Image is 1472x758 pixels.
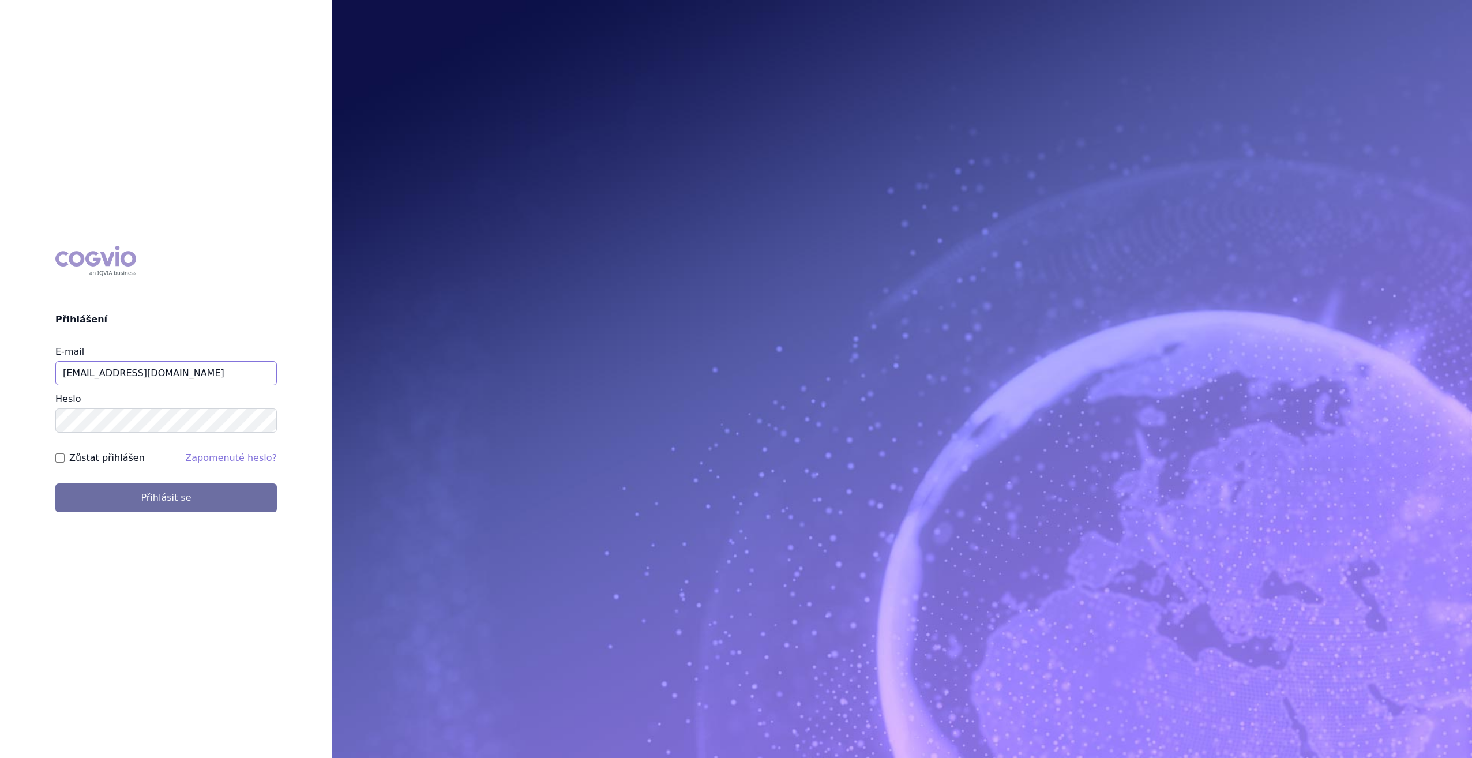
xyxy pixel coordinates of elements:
[69,451,145,465] label: Zůstat přihlášen
[55,246,136,276] div: COGVIO
[185,452,277,463] a: Zapomenuté heslo?
[55,393,81,404] label: Heslo
[55,483,277,512] button: Přihlásit se
[55,313,277,327] h2: Přihlášení
[55,346,84,357] label: E-mail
